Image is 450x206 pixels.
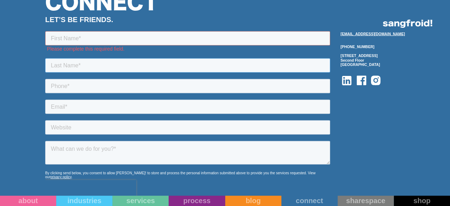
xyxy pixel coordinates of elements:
div: industries [56,196,112,205]
div: [PHONE_NUMBER] [STREET_ADDRESS] Second Floor [GEOGRAPHIC_DATA] [340,45,405,67]
div: process [169,196,225,205]
a: industries [56,196,112,206]
img: logo [383,20,432,28]
a: connect [281,196,338,206]
div: sharespace [338,196,394,205]
a: sharespace [338,196,394,206]
div: connect [281,196,338,205]
a: process [169,196,225,206]
a: [EMAIL_ADDRESS][DOMAIN_NAME] [340,31,405,38]
div: blog [225,196,281,205]
a: services [112,196,169,206]
div: services [112,196,169,205]
a: blog [225,196,281,206]
a: shop [394,196,450,206]
div: shop [394,196,450,205]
